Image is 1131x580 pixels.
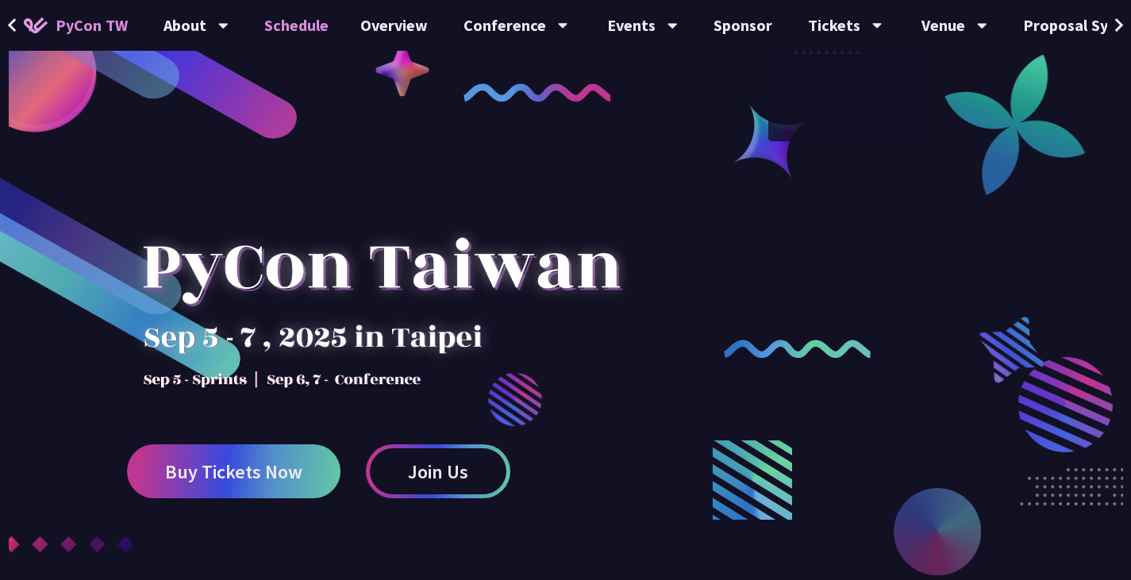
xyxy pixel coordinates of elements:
span: PyCon TW [56,13,128,37]
img: curly-2.e802c9f.png [724,340,871,358]
img: curly-1.ebdbada.png [464,83,610,102]
span: Join Us [408,462,468,482]
span: Buy Tickets Now [165,462,302,482]
a: Join Us [366,444,510,498]
a: Buy Tickets Now [127,444,340,498]
img: Home icon of PyCon TW 2025 [24,17,48,33]
a: PyCon TW [8,6,144,45]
